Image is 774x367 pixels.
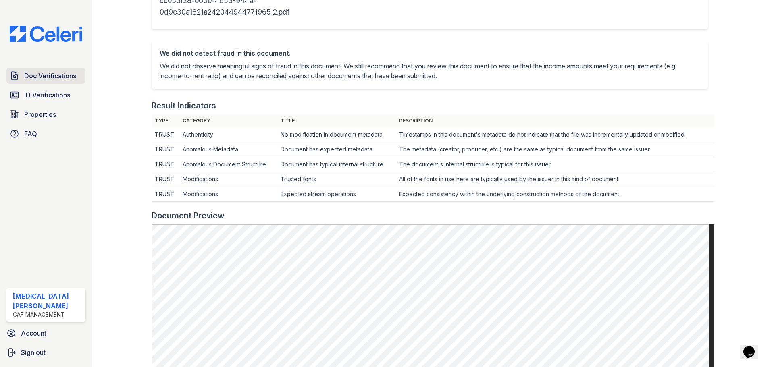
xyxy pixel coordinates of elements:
span: Account [21,328,46,338]
td: Expected stream operations [277,187,396,202]
td: Document has expected metadata [277,142,396,157]
div: Document Preview [152,210,225,221]
p: We did not observe meaningful signs of fraud in this document. We still recommend that you review... [160,61,700,81]
th: Type [152,114,180,127]
th: Title [277,114,396,127]
a: FAQ [6,126,85,142]
a: Sign out [3,344,89,361]
td: The metadata (creator, producer, etc.) are the same as typical document from the same issuer. [396,142,714,157]
span: ID Verifications [24,90,70,100]
td: TRUST [152,127,180,142]
td: Modifications [179,172,277,187]
td: Trusted fonts [277,172,396,187]
span: FAQ [24,129,37,139]
td: Document has typical internal structure [277,157,396,172]
img: CE_Logo_Blue-a8612792a0a2168367f1c8372b55b34899dd931a85d93a1a3d3e32e68fde9ad4.png [3,26,89,42]
a: Properties [6,106,85,122]
td: Anomalous Document Structure [179,157,277,172]
td: TRUST [152,187,180,202]
td: TRUST [152,172,180,187]
a: Account [3,325,89,341]
td: The document's internal structure is typical for this issuer. [396,157,714,172]
td: TRUST [152,142,180,157]
div: [MEDICAL_DATA][PERSON_NAME] [13,291,82,311]
iframe: chat widget [740,335,766,359]
td: All of the fonts in use here are typically used by the issuer in this kind of document. [396,172,714,187]
td: Expected consistency within the underlying construction methods of the document. [396,187,714,202]
th: Description [396,114,714,127]
div: CAF Management [13,311,82,319]
span: Properties [24,110,56,119]
td: Modifications [179,187,277,202]
div: We did not detect fraud in this document. [160,48,700,58]
td: TRUST [152,157,180,172]
td: Authenticity [179,127,277,142]
td: No modification in document metadata [277,127,396,142]
th: Category [179,114,277,127]
a: Doc Verifications [6,68,85,84]
div: Result Indicators [152,100,216,111]
a: ID Verifications [6,87,85,103]
span: Sign out [21,348,46,357]
span: Doc Verifications [24,71,76,81]
td: Timestamps in this document's metadata do not indicate that the file was incrementally updated or... [396,127,714,142]
td: Anomalous Metadata [179,142,277,157]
